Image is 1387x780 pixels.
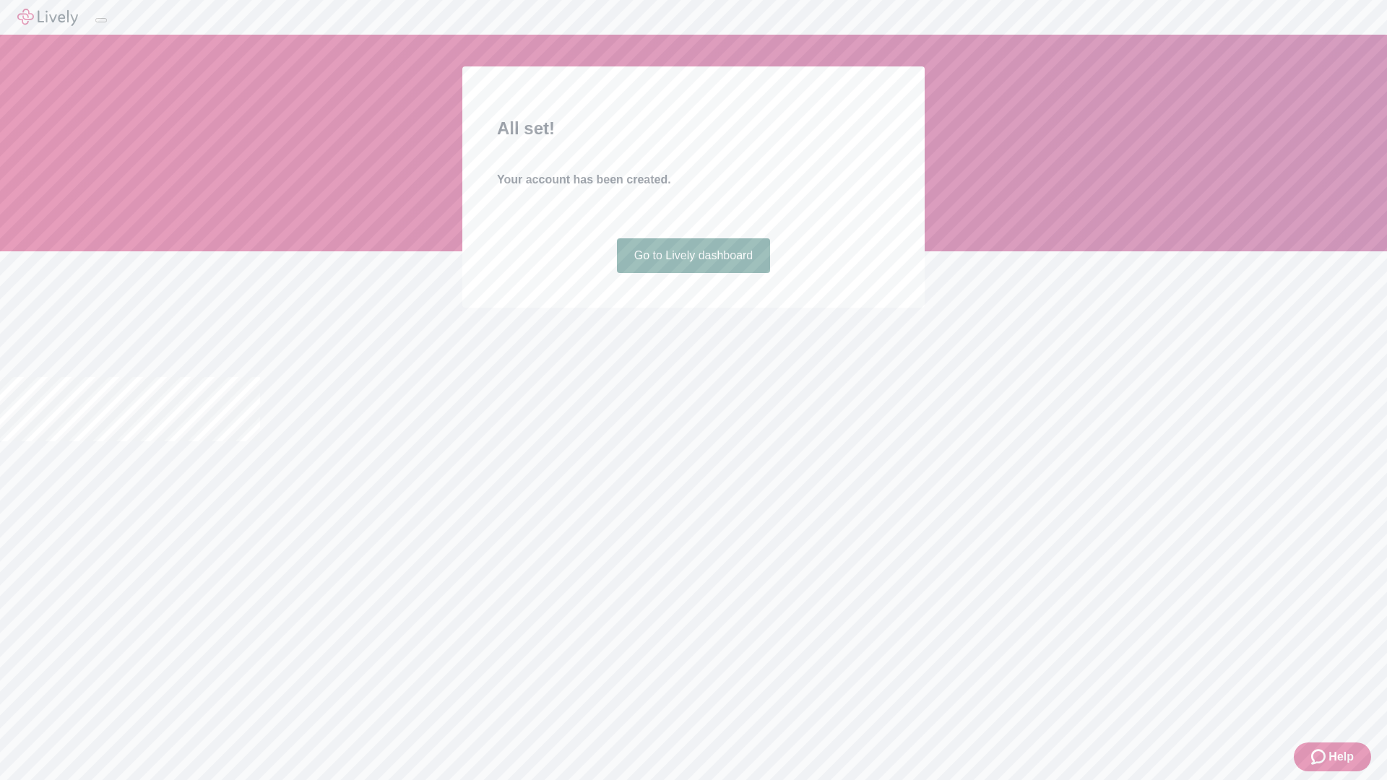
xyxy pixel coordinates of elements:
[1311,748,1328,766] svg: Zendesk support icon
[1328,748,1354,766] span: Help
[17,9,78,26] img: Lively
[1294,742,1371,771] button: Zendesk support iconHelp
[617,238,771,273] a: Go to Lively dashboard
[95,18,107,22] button: Log out
[497,171,890,188] h4: Your account has been created.
[497,116,890,142] h2: All set!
